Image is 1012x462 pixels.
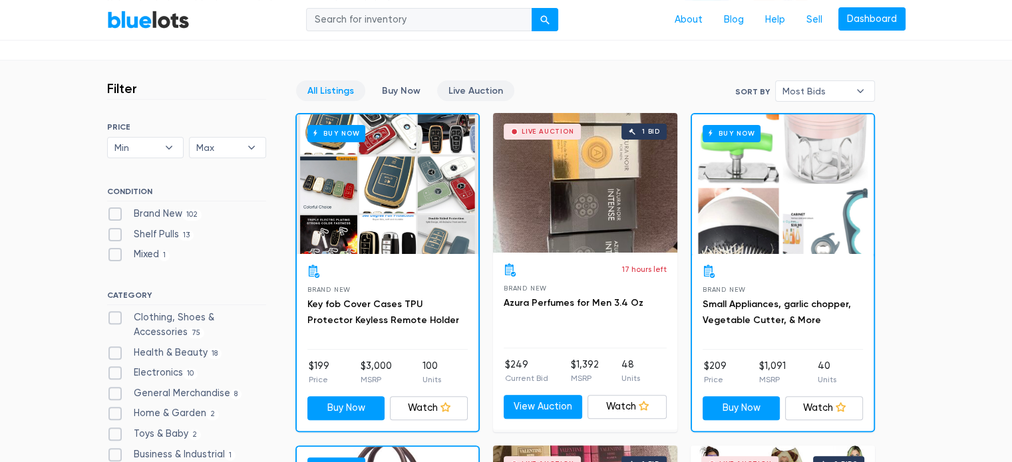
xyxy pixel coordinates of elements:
[206,409,220,420] span: 2
[759,359,785,386] li: $1,091
[307,396,385,420] a: Buy Now
[107,386,242,401] label: General Merchandise
[735,86,770,98] label: Sort By
[306,8,532,32] input: Search for inventory
[571,372,599,384] p: MSRP
[703,298,851,326] a: Small Appliances, garlic chopper, Vegetable Cutter, & More
[504,285,547,292] span: Brand New
[755,7,796,33] a: Help
[107,247,170,262] label: Mixed
[307,125,365,142] h6: Buy Now
[107,207,202,221] label: Brand New
[371,80,432,101] a: Buy Now
[107,447,236,462] label: Business & Industrial
[621,372,640,384] p: Units
[107,290,266,305] h6: CATEGORY
[703,396,780,420] a: Buy Now
[571,358,599,384] li: $1,392
[188,328,205,338] span: 75
[107,10,190,29] a: BlueLots
[664,7,713,33] a: About
[196,138,240,158] span: Max
[505,358,548,384] li: $249
[107,122,266,132] h6: PRICE
[183,368,198,379] span: 10
[159,251,170,261] span: 1
[208,348,222,359] span: 18
[238,138,265,158] b: ▾
[785,396,863,420] a: Watch
[307,286,351,293] span: Brand New
[107,80,137,96] h3: Filter
[713,7,755,33] a: Blog
[422,374,441,386] p: Units
[504,395,583,419] a: View Auction
[107,406,220,421] label: Home & Garden
[182,209,202,220] span: 102
[107,346,222,360] label: Health & Beauty
[309,374,329,386] p: Price
[782,81,849,101] span: Most Bids
[390,396,468,420] a: Watch
[588,395,667,419] a: Watch
[703,286,746,293] span: Brand New
[759,374,785,386] p: MSRP
[188,429,202,440] span: 2
[297,114,478,254] a: Buy Now
[179,230,194,241] span: 13
[107,366,198,380] label: Electronics
[505,372,548,384] p: Current Bid
[422,359,441,386] li: 100
[307,298,459,326] a: Key fob Cover Cases TPU Protector Keyless Remote Holder
[114,138,158,158] span: Min
[360,374,391,386] p: MSRP
[296,80,365,101] a: All Listings
[437,80,514,101] a: Live Auction
[493,113,677,253] a: Live Auction 1 bid
[504,297,643,308] a: Azura Perfumes for Men 3.4 Oz
[522,128,574,135] div: Live Auction
[622,263,667,275] p: 17 hours left
[107,187,266,201] h6: CONDITION
[704,359,727,386] li: $209
[107,310,266,339] label: Clothing, Shoes & Accessories
[155,138,183,158] b: ▾
[107,427,202,441] label: Toys & Baby
[704,374,727,386] p: Price
[642,128,660,135] div: 1 bid
[309,359,329,386] li: $199
[225,450,236,461] span: 1
[692,114,874,254] a: Buy Now
[818,374,836,386] p: Units
[360,359,391,386] li: $3,000
[621,358,640,384] li: 48
[107,227,194,242] label: Shelf Pulls
[230,389,242,400] span: 8
[796,7,833,33] a: Sell
[846,81,874,101] b: ▾
[838,7,906,31] a: Dashboard
[703,125,760,142] h6: Buy Now
[818,359,836,386] li: 40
